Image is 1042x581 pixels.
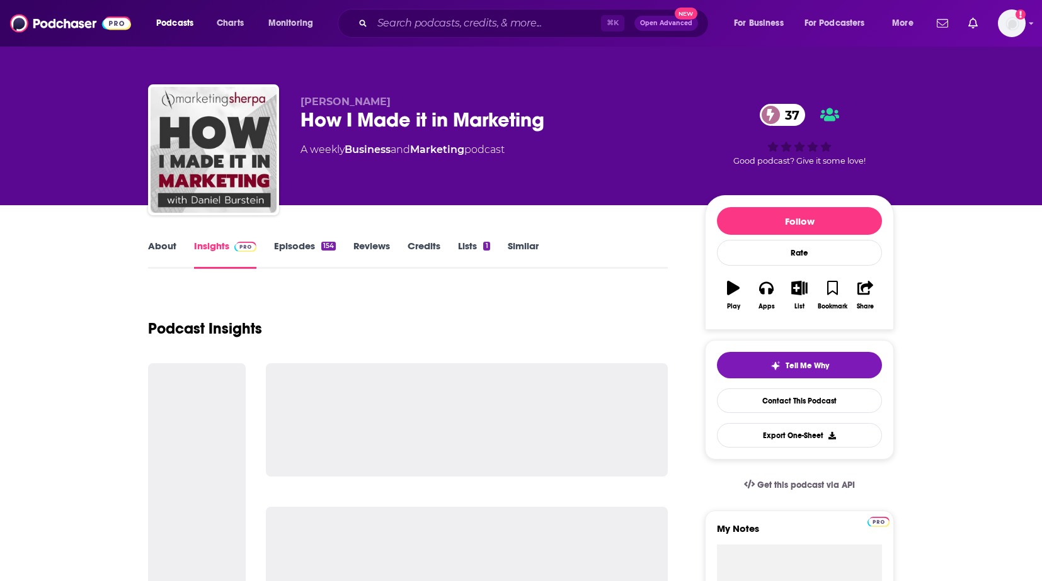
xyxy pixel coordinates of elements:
div: Share [857,303,874,310]
button: Open AdvancedNew [634,16,698,31]
a: Marketing [410,144,464,155]
span: New [675,8,697,20]
img: tell me why sparkle [770,361,781,371]
div: List [794,303,804,310]
span: Open Advanced [640,20,692,26]
div: Bookmark [818,303,847,310]
button: Export One-Sheet [717,423,882,448]
input: Search podcasts, credits, & more... [372,13,601,33]
span: Good podcast? Give it some love! [733,156,866,166]
button: open menu [725,13,799,33]
label: My Notes [717,522,882,544]
a: Episodes154 [274,240,336,269]
img: Podchaser - Follow, Share and Rate Podcasts [10,11,131,35]
span: ⌘ K [601,15,624,31]
a: Credits [408,240,440,269]
button: Play [717,273,750,318]
span: Monitoring [268,14,313,32]
span: More [892,14,913,32]
button: Apps [750,273,782,318]
a: About [148,240,176,269]
span: Logged in as patiencebaldacci [998,9,1026,37]
svg: Add a profile image [1016,9,1026,20]
span: Get this podcast via API [757,480,855,490]
span: For Business [734,14,784,32]
button: Share [849,273,882,318]
button: Follow [717,207,882,235]
a: Contact This Podcast [717,388,882,413]
img: Podchaser Pro [867,517,890,527]
div: 37Good podcast? Give it some love! [705,96,894,174]
a: Charts [209,13,251,33]
button: open menu [796,13,883,33]
button: open menu [883,13,929,33]
button: List [783,273,816,318]
img: User Profile [998,9,1026,37]
span: 37 [772,104,806,126]
span: [PERSON_NAME] [301,96,391,108]
a: Reviews [353,240,390,269]
a: Business [345,144,391,155]
span: and [391,144,410,155]
span: Podcasts [156,14,193,32]
button: Show profile menu [998,9,1026,37]
button: open menu [147,13,210,33]
div: 1 [483,242,490,251]
a: 37 [760,104,806,126]
button: open menu [260,13,329,33]
img: Podchaser Pro [234,242,256,252]
div: Rate [717,240,882,266]
div: Search podcasts, credits, & more... [350,9,721,38]
a: Lists1 [458,240,490,269]
a: Show notifications dropdown [932,13,953,34]
span: For Podcasters [804,14,865,32]
div: Play [727,303,740,310]
button: tell me why sparkleTell Me Why [717,352,882,378]
span: Tell Me Why [786,361,829,371]
span: Charts [217,14,244,32]
a: Pro website [867,515,890,527]
a: Similar [508,240,539,269]
div: Apps [759,303,775,310]
button: Bookmark [816,273,849,318]
a: Show notifications dropdown [963,13,983,34]
h1: Podcast Insights [148,319,262,338]
div: 154 [321,242,336,251]
div: A weekly podcast [301,142,505,157]
a: Get this podcast via API [734,470,865,500]
a: InsightsPodchaser Pro [194,240,256,269]
img: How I Made it in Marketing [151,87,277,213]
